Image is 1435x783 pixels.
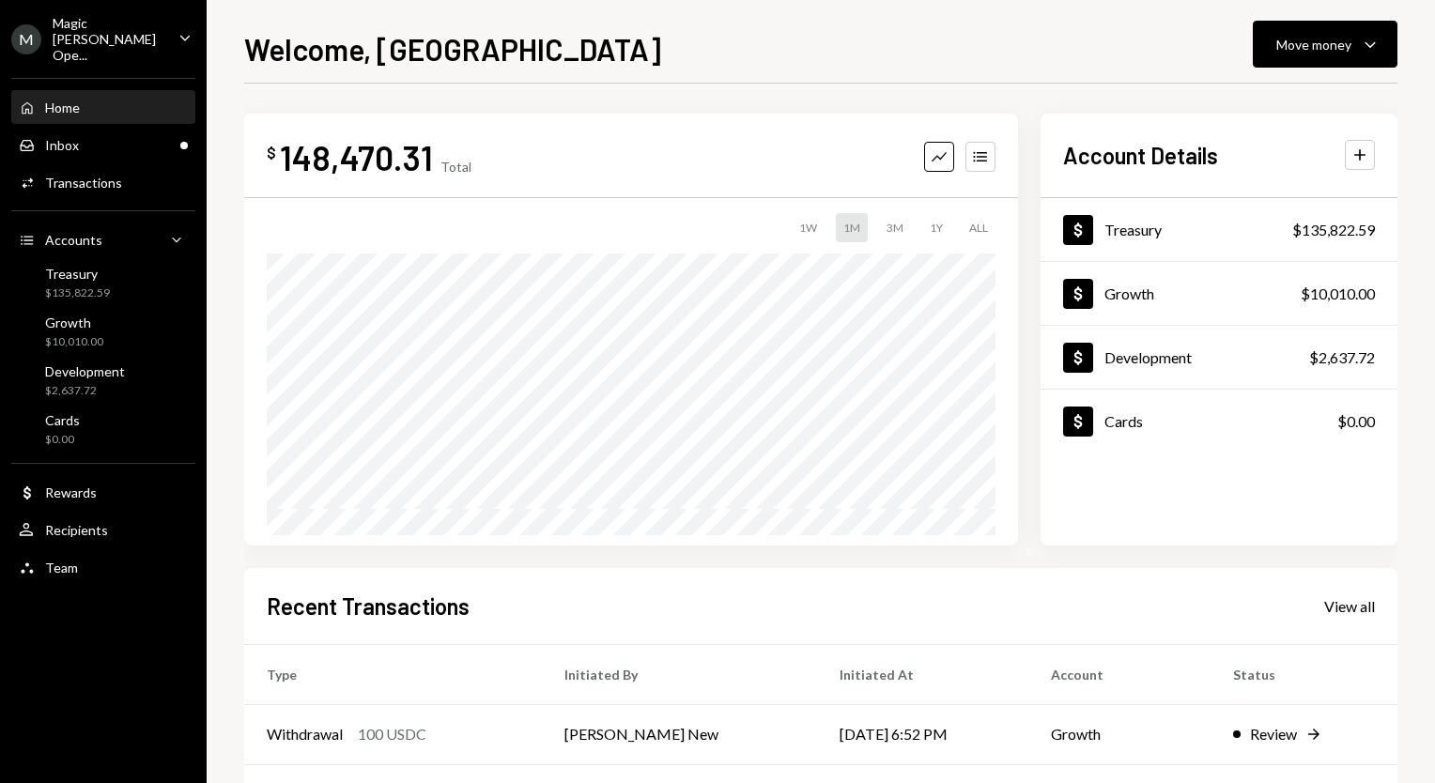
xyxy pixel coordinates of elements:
[267,723,343,745] div: Withdrawal
[280,136,433,178] div: 148,470.31
[11,165,195,199] a: Transactions
[11,223,195,256] a: Accounts
[440,159,471,175] div: Total
[45,412,80,428] div: Cards
[1250,723,1297,745] div: Review
[1041,326,1397,389] a: Development$2,637.72
[45,232,102,248] div: Accounts
[1104,412,1143,430] div: Cards
[45,363,125,379] div: Development
[11,90,195,124] a: Home
[11,358,195,403] a: Development$2,637.72
[817,644,1028,704] th: Initiated At
[45,383,125,399] div: $2,637.72
[45,175,122,191] div: Transactions
[1063,140,1218,171] h2: Account Details
[244,644,542,704] th: Type
[879,213,911,242] div: 3M
[817,704,1028,764] td: [DATE] 6:52 PM
[45,315,103,330] div: Growth
[1292,219,1375,241] div: $135,822.59
[1324,597,1375,616] div: View all
[1301,283,1375,305] div: $10,010.00
[922,213,950,242] div: 1Y
[11,407,195,452] a: Cards$0.00
[792,213,825,242] div: 1W
[244,30,661,68] h1: Welcome, [GEOGRAPHIC_DATA]
[542,704,817,764] td: [PERSON_NAME] New
[45,522,108,538] div: Recipients
[962,213,995,242] div: ALL
[45,137,79,153] div: Inbox
[45,285,110,301] div: $135,822.59
[267,144,276,162] div: $
[45,560,78,576] div: Team
[45,484,97,500] div: Rewards
[1324,595,1375,616] a: View all
[45,100,80,115] div: Home
[45,266,110,282] div: Treasury
[11,260,195,305] a: Treasury$135,822.59
[45,432,80,448] div: $0.00
[53,15,163,63] div: Magic [PERSON_NAME] Ope...
[1276,35,1351,54] div: Move money
[11,513,195,546] a: Recipients
[836,213,868,242] div: 1M
[1104,348,1192,366] div: Development
[11,24,41,54] div: M
[11,128,195,161] a: Inbox
[1041,198,1397,261] a: Treasury$135,822.59
[1253,21,1397,68] button: Move money
[1309,346,1375,369] div: $2,637.72
[358,723,426,745] div: 100 USDC
[1041,262,1397,325] a: Growth$10,010.00
[1211,644,1397,704] th: Status
[1041,390,1397,453] a: Cards$0.00
[1104,284,1154,302] div: Growth
[542,644,817,704] th: Initiated By
[11,309,195,354] a: Growth$10,010.00
[11,475,195,509] a: Rewards
[1104,221,1162,238] div: Treasury
[45,334,103,350] div: $10,010.00
[1028,704,1211,764] td: Growth
[1337,410,1375,433] div: $0.00
[11,550,195,584] a: Team
[267,591,470,622] h2: Recent Transactions
[1028,644,1211,704] th: Account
